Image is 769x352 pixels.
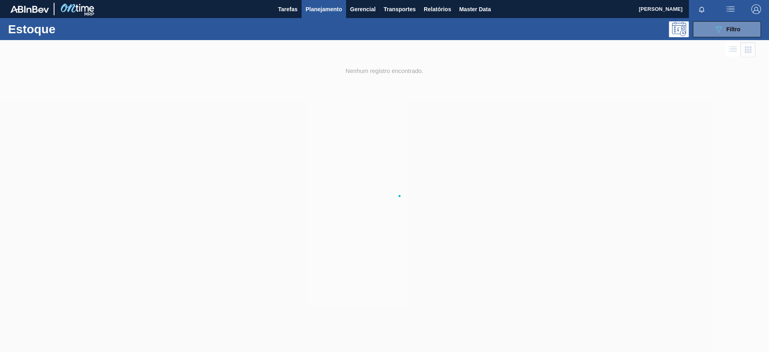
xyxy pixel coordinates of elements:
[726,4,735,14] img: userActions
[669,21,689,37] div: Pogramando: nenhum usuário selecionado
[10,6,49,13] img: TNhmsLtSVTkK8tSr43FrP2fwEKptu5GPRR3wAAAABJRU5ErkJggg==
[306,4,342,14] span: Planejamento
[727,26,741,32] span: Filtro
[424,4,451,14] span: Relatórios
[8,24,128,34] h1: Estoque
[350,4,376,14] span: Gerencial
[459,4,491,14] span: Master Data
[689,4,715,15] button: Notificações
[384,4,416,14] span: Transportes
[278,4,298,14] span: Tarefas
[751,4,761,14] img: Logout
[693,21,761,37] button: Filtro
